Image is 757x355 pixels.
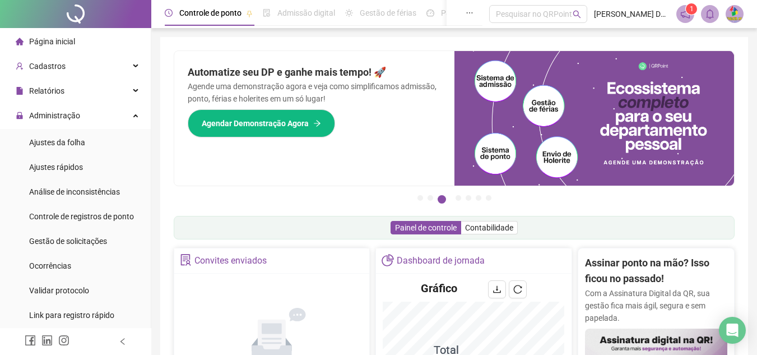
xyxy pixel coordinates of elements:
[29,37,75,46] span: Página inicial
[686,3,697,15] sup: 1
[29,311,114,320] span: Link para registro rápido
[29,261,71,270] span: Ocorrências
[395,223,457,232] span: Painel de controle
[194,251,267,270] div: Convites enviados
[345,9,353,17] span: sun
[719,317,746,344] div: Open Intercom Messenger
[441,8,485,17] span: Painel do DP
[585,255,727,287] h2: Assinar ponto na mão? Isso ficou no passado!
[29,163,83,172] span: Ajustes rápidos
[513,285,522,294] span: reload
[360,8,416,17] span: Gestão de férias
[690,5,694,13] span: 1
[705,9,715,19] span: bell
[382,254,393,266] span: pie-chart
[58,335,69,346] span: instagram
[29,86,64,95] span: Relatórios
[29,237,107,246] span: Gestão de solicitações
[16,62,24,70] span: user-add
[29,212,134,221] span: Controle de registros de ponto
[456,195,461,201] button: 4
[585,287,727,324] p: Com a Assinatura Digital da QR, sua gestão fica mais ágil, segura e sem papelada.
[417,195,423,201] button: 1
[493,285,501,294] span: download
[29,187,120,196] span: Análise de inconsistências
[188,64,441,80] h2: Automatize seu DP e ganhe mais tempo! 🚀
[16,112,24,119] span: lock
[573,10,581,19] span: search
[466,195,471,201] button: 5
[454,51,735,186] img: banner%2Fd57e337e-a0d3-4837-9615-f134fc33a8e6.png
[466,9,473,17] span: ellipsis
[16,38,24,45] span: home
[246,10,253,17] span: pushpin
[119,338,127,345] span: left
[41,335,53,346] span: linkedin
[438,195,446,204] button: 3
[465,223,513,232] span: Contabilidade
[202,117,309,130] span: Agendar Demonstração Agora
[476,195,481,201] button: 6
[726,6,743,22] img: 47503
[428,195,433,201] button: 2
[421,280,457,296] h4: Gráfico
[29,138,85,147] span: Ajustes da folha
[188,80,441,105] p: Agende uma demonstração agora e veja como simplificamos admissão, ponto, férias e holerites em um...
[25,335,36,346] span: facebook
[165,9,173,17] span: clock-circle
[29,62,66,71] span: Cadastros
[594,8,670,20] span: [PERSON_NAME] DA - [PERSON_NAME]
[486,195,491,201] button: 7
[313,119,321,127] span: arrow-right
[680,9,690,19] span: notification
[180,254,192,266] span: solution
[397,251,485,270] div: Dashboard de jornada
[277,8,335,17] span: Admissão digital
[188,109,335,137] button: Agendar Demonstração Agora
[29,111,80,120] span: Administração
[179,8,242,17] span: Controle de ponto
[29,286,89,295] span: Validar protocolo
[16,87,24,95] span: file
[426,9,434,17] span: dashboard
[263,9,271,17] span: file-done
